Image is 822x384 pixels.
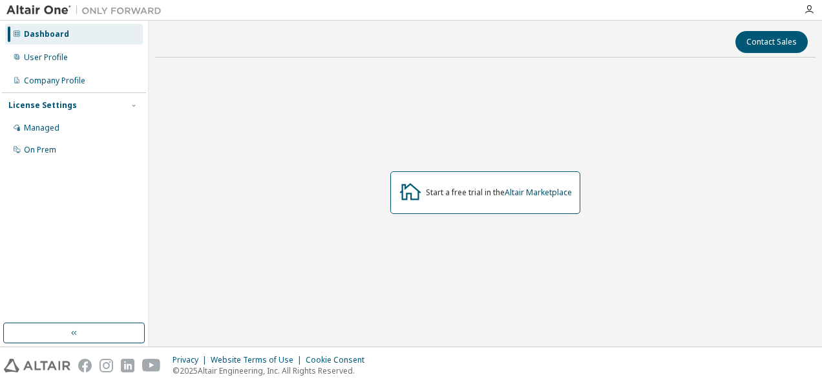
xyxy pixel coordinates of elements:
[24,123,59,133] div: Managed
[306,355,372,365] div: Cookie Consent
[121,359,134,372] img: linkedin.svg
[100,359,113,372] img: instagram.svg
[6,4,168,17] img: Altair One
[24,76,85,86] div: Company Profile
[173,355,211,365] div: Privacy
[24,52,68,63] div: User Profile
[78,359,92,372] img: facebook.svg
[505,187,572,198] a: Altair Marketplace
[211,355,306,365] div: Website Terms of Use
[142,359,161,372] img: youtube.svg
[735,31,808,53] button: Contact Sales
[24,145,56,155] div: On Prem
[173,365,372,376] p: © 2025 Altair Engineering, Inc. All Rights Reserved.
[4,359,70,372] img: altair_logo.svg
[426,187,572,198] div: Start a free trial in the
[24,29,69,39] div: Dashboard
[8,100,77,111] div: License Settings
